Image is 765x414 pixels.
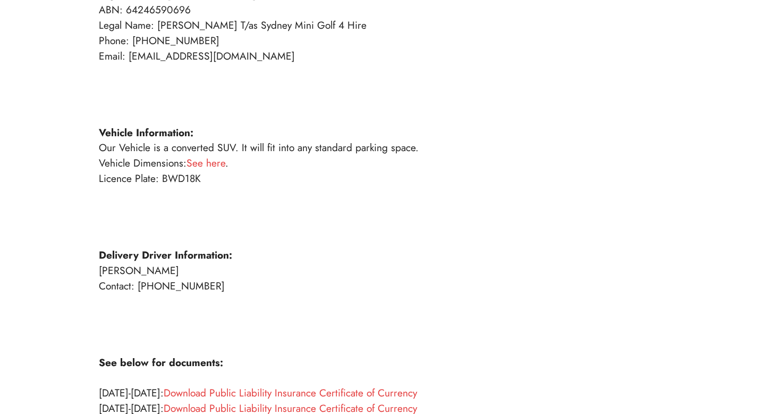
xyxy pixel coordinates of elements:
[99,355,223,370] strong: See below for documents:
[99,247,232,262] strong: Delivery Driver Information:
[186,155,225,170] a: See here
[99,125,193,140] strong: Vehicle Information:
[164,385,417,400] a: Download Public Liability Insurance Certificate of Currency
